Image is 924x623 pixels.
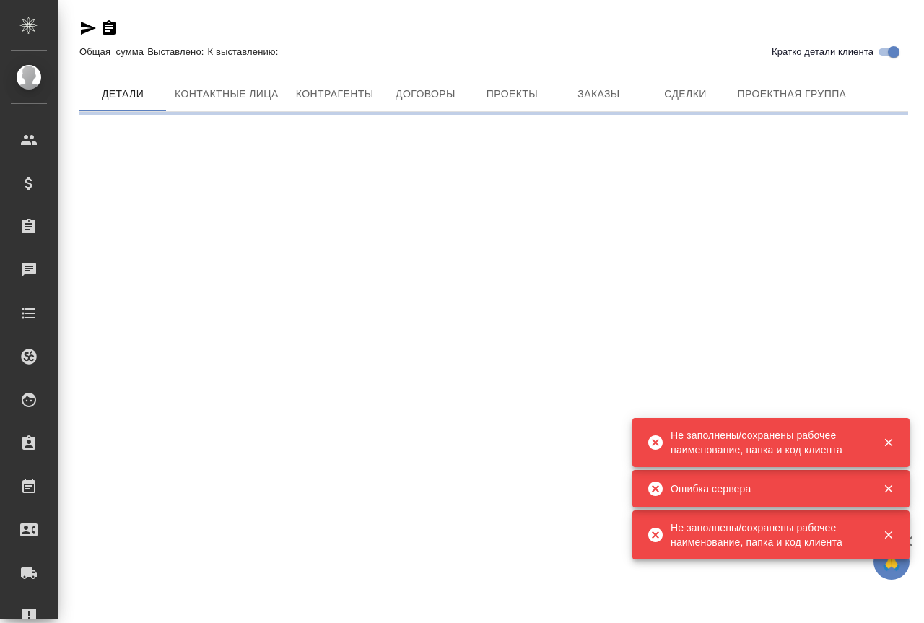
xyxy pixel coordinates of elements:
[873,482,903,495] button: Закрыть
[564,85,633,103] span: Заказы
[391,85,460,103] span: Договоры
[873,528,903,541] button: Закрыть
[671,482,861,496] div: Ошибка сервера
[477,85,546,103] span: Проекты
[175,85,279,103] span: Контактные лица
[88,85,157,103] span: Детали
[772,45,873,59] span: Кратко детали клиента
[650,85,720,103] span: Сделки
[147,46,207,57] p: Выставлено:
[79,19,97,37] button: Скопировать ссылку для ЯМессенджера
[296,85,374,103] span: Контрагенты
[671,428,861,457] div: Не заполнены/сохранены рабочее наименование, папка и код клиента
[671,520,861,549] div: Не заполнены/сохранены рабочее наименование, папка и код клиента
[737,85,846,103] span: Проектная группа
[100,19,118,37] button: Скопировать ссылку
[208,46,282,57] p: К выставлению:
[873,436,903,449] button: Закрыть
[79,46,147,57] p: Общая сумма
